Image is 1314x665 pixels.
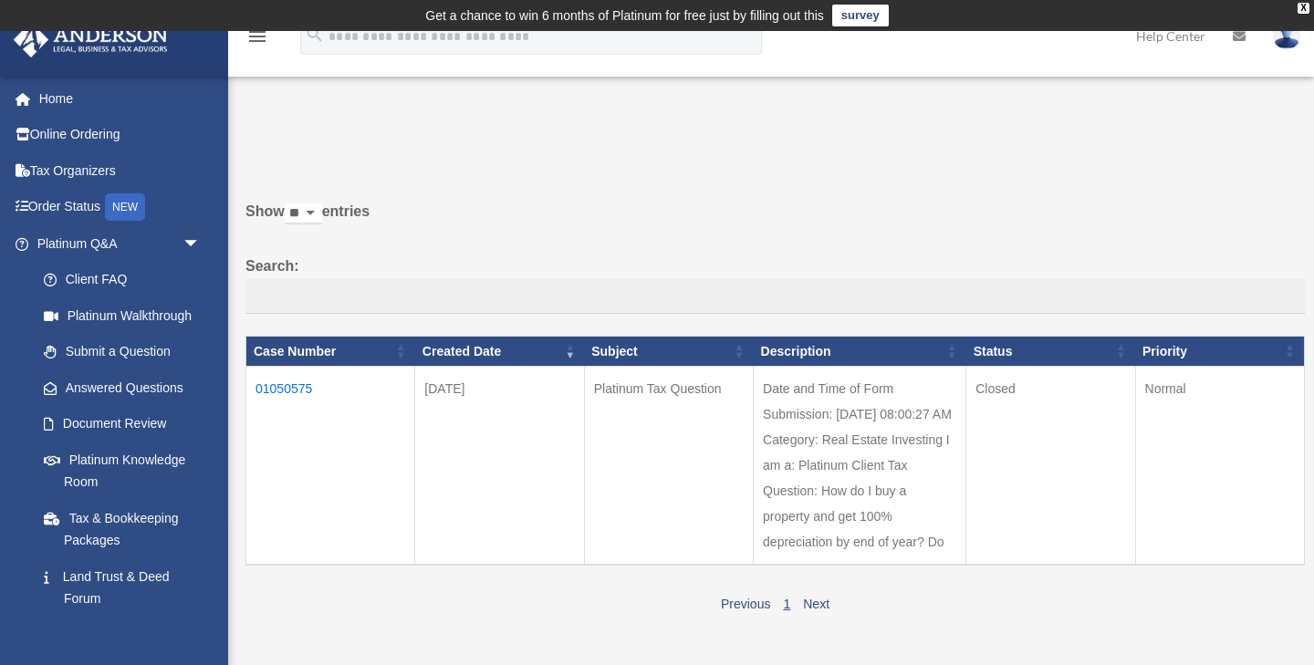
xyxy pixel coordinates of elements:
[1135,367,1304,566] td: Normal
[105,193,145,221] div: NEW
[13,152,228,189] a: Tax Organizers
[246,367,415,566] td: 01050575
[13,80,228,117] a: Home
[832,5,889,26] a: survey
[182,225,219,263] span: arrow_drop_down
[13,225,219,262] a: Platinum Q&Aarrow_drop_down
[26,558,219,617] a: Land Trust & Deed Forum
[26,406,219,442] a: Document Review
[966,367,1135,566] td: Closed
[1135,336,1304,367] th: Priority: activate to sort column ascending
[246,336,415,367] th: Case Number: activate to sort column ascending
[415,367,584,566] td: [DATE]
[803,597,829,611] a: Next
[8,22,173,57] img: Anderson Advisors Platinum Portal
[584,336,753,367] th: Subject: activate to sort column ascending
[246,32,268,47] a: menu
[26,297,219,334] a: Platinum Walkthrough
[246,26,268,47] i: menu
[783,597,790,611] a: 1
[26,369,210,406] a: Answered Questions
[13,189,228,226] a: Order StatusNEW
[26,334,219,370] a: Submit a Question
[26,442,219,500] a: Platinum Knowledge Room
[285,203,322,224] select: Showentries
[305,25,325,45] i: search
[584,367,753,566] td: Platinum Tax Question
[754,336,966,367] th: Description: activate to sort column ascending
[13,117,228,153] a: Online Ordering
[26,500,219,558] a: Tax & Bookkeeping Packages
[415,336,584,367] th: Created Date: activate to sort column ascending
[966,336,1135,367] th: Status: activate to sort column ascending
[1273,23,1300,49] img: User Pic
[245,254,1305,314] label: Search:
[26,262,219,298] a: Client FAQ
[245,279,1305,314] input: Search:
[1298,3,1309,14] div: close
[754,367,966,566] td: Date and Time of Form Submission: [DATE] 08:00:27 AM Category: Real Estate Investing I am a: Plat...
[245,199,1305,243] label: Show entries
[721,597,770,611] a: Previous
[425,5,824,26] div: Get a chance to win 6 months of Platinum for free just by filling out this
